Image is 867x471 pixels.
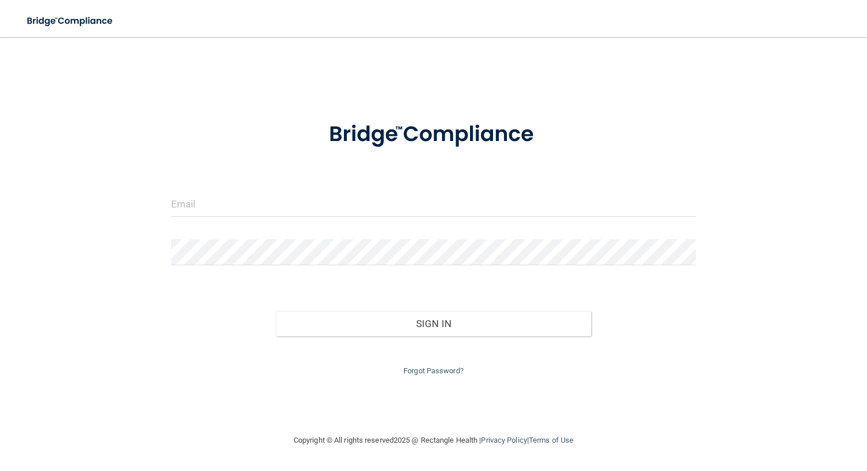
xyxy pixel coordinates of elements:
[306,106,560,163] img: bridge_compliance_login_screen.278c3ca4.svg
[171,191,696,217] input: Email
[403,366,464,375] a: Forgot Password?
[223,422,644,459] div: Copyright © All rights reserved 2025 @ Rectangle Health | |
[481,436,527,444] a: Privacy Policy
[529,436,573,444] a: Terms of Use
[276,311,591,336] button: Sign In
[17,9,124,33] img: bridge_compliance_login_screen.278c3ca4.svg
